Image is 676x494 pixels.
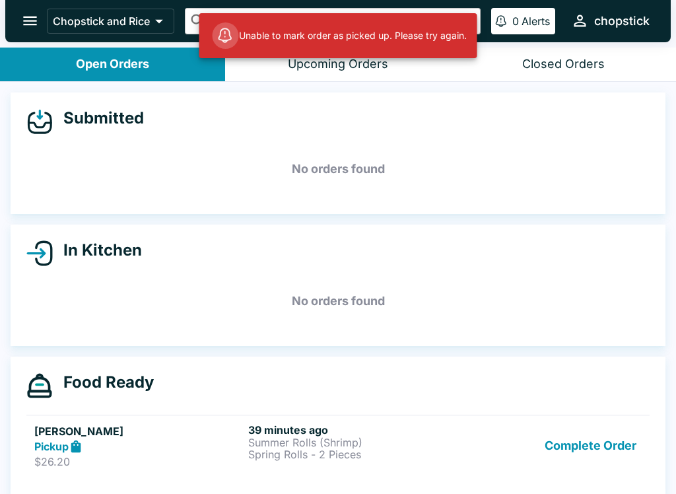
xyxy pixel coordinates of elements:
div: Upcoming Orders [288,57,388,72]
h4: Submitted [53,108,144,128]
h6: 39 minutes ago [248,423,457,437]
button: chopstick [566,7,655,35]
strong: Pickup [34,440,69,453]
div: Open Orders [76,57,149,72]
div: Closed Orders [522,57,605,72]
h4: Food Ready [53,372,154,392]
h5: No orders found [26,277,650,325]
p: 0 [512,15,519,28]
button: Complete Order [539,423,642,469]
button: Chopstick and Rice [47,9,174,34]
a: [PERSON_NAME]Pickup$26.2039 minutes agoSummer Rolls (Shrimp)Spring Rolls - 2 PiecesComplete Order [26,415,650,477]
h5: No orders found [26,145,650,193]
p: Spring Rolls - 2 Pieces [248,448,457,460]
p: Summer Rolls (Shrimp) [248,437,457,448]
button: open drawer [13,4,47,38]
h4: In Kitchen [53,240,142,260]
div: chopstick [594,13,650,29]
div: Unable to mark order as picked up. Please try again. [213,17,467,54]
p: Alerts [522,15,550,28]
h5: [PERSON_NAME] [34,423,243,439]
p: $26.20 [34,455,243,468]
p: Chopstick and Rice [53,15,150,28]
